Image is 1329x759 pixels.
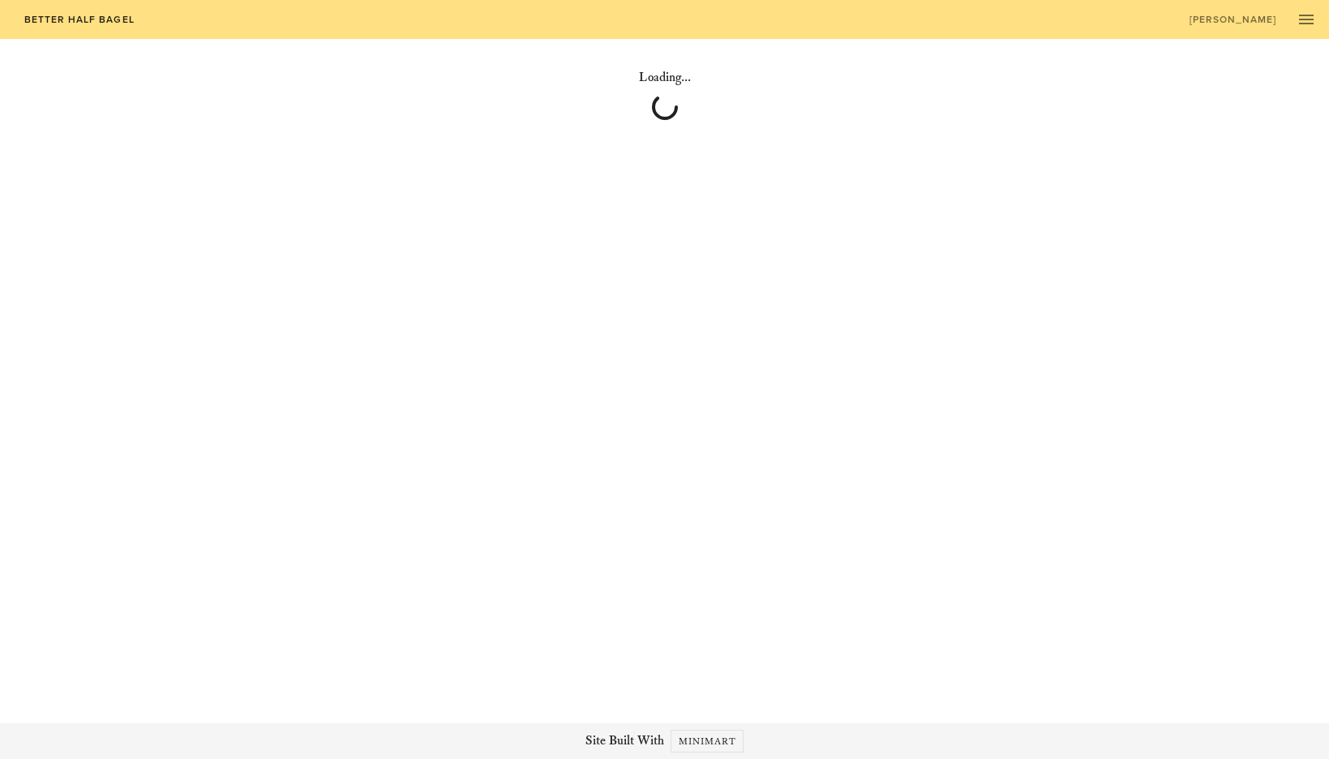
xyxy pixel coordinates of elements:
span: Site Built With [585,731,664,751]
span: Better Half Bagel [23,14,134,25]
a: [PERSON_NAME] [1178,8,1287,31]
span: Minimart [678,735,737,748]
span: [PERSON_NAME] [1189,14,1277,25]
h4: Loading... [213,68,1116,88]
a: Better Half Bagel [13,8,144,31]
a: Minimart [671,730,744,753]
